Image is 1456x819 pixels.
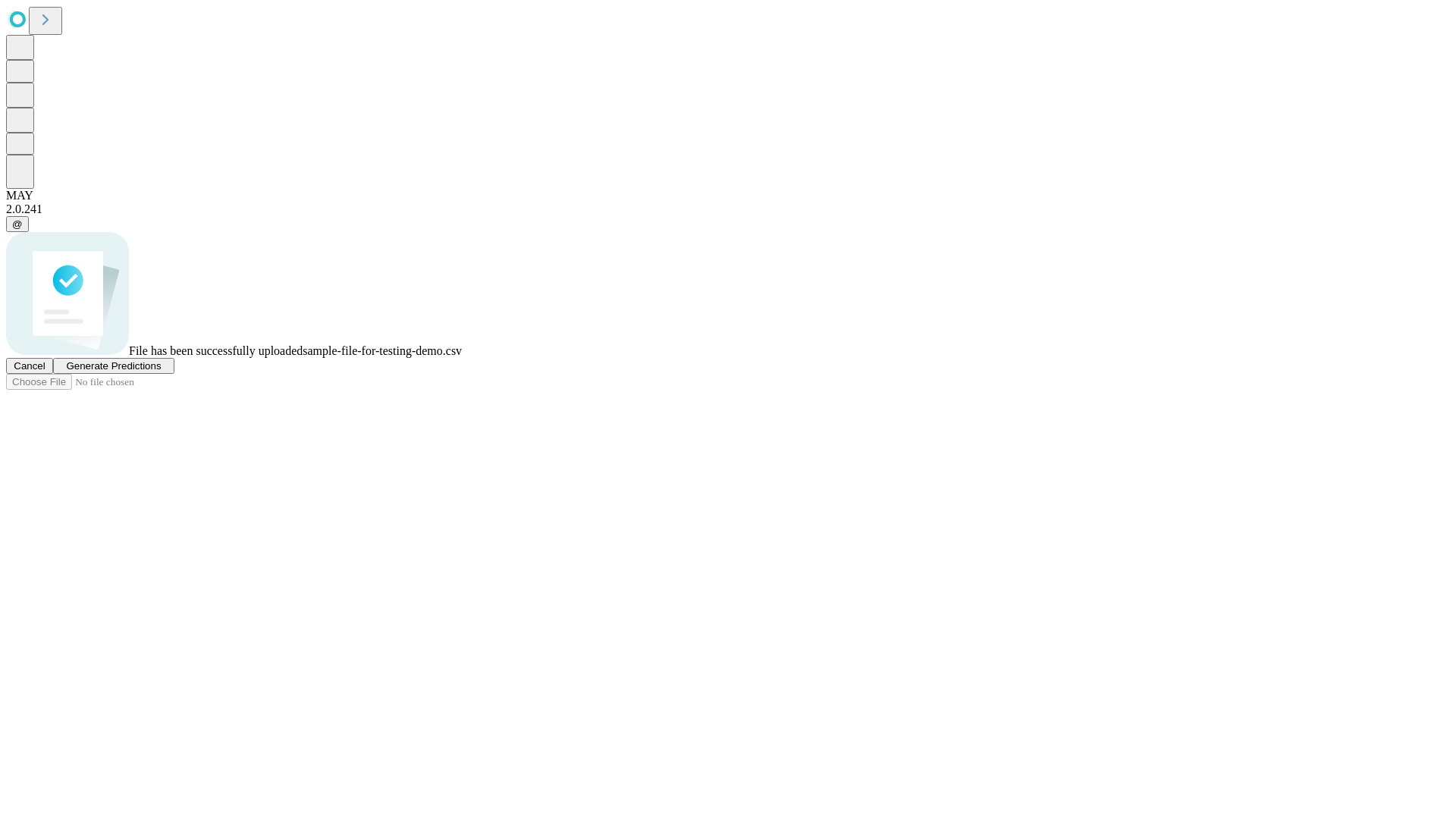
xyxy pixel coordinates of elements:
button: Cancel [6,358,53,374]
span: Generate Predictions [66,360,161,372]
button: Generate Predictions [53,358,174,374]
span: Cancel [14,360,45,372]
span: sample-file-for-testing-demo.csv [303,344,462,357]
button: @ [6,216,29,232]
span: @ [12,218,23,230]
div: 2.0.241 [6,202,1450,216]
div: MAY [6,189,1450,202]
span: File has been successfully uploaded [129,344,303,357]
